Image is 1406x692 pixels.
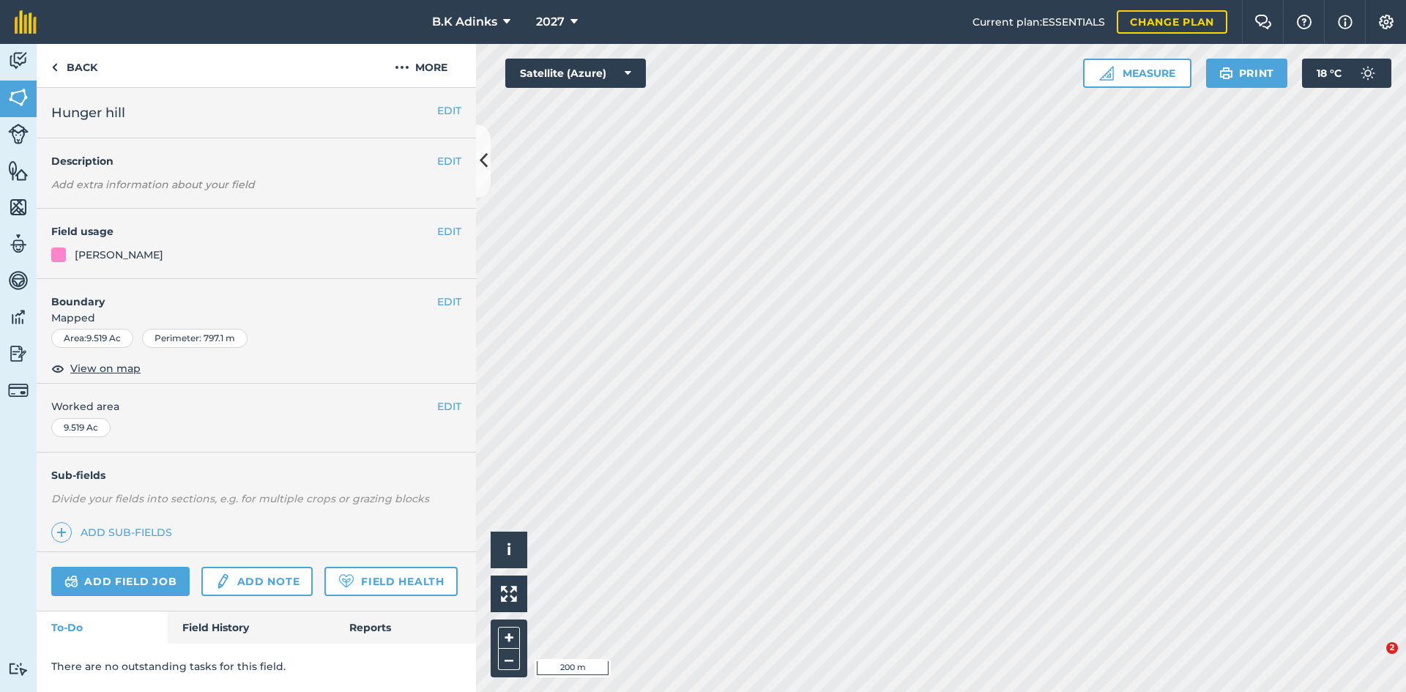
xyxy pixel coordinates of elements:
img: svg+xml;base64,PHN2ZyB4bWxucz0iaHR0cDovL3d3dy53My5vcmcvMjAwMC9zdmciIHdpZHRoPSI1NiIgaGVpZ2h0PSI2MC... [8,160,29,182]
a: Field Health [324,567,457,596]
button: + [498,627,520,649]
button: Print [1206,59,1288,88]
button: i [491,532,527,568]
img: svg+xml;base64,PHN2ZyB4bWxucz0iaHR0cDovL3d3dy53My5vcmcvMjAwMC9zdmciIHdpZHRoPSIxNyIgaGVpZ2h0PSIxNy... [1338,13,1353,31]
button: EDIT [437,294,461,310]
a: Back [37,44,112,87]
img: svg+xml;base64,PD94bWwgdmVyc2lvbj0iMS4wIiBlbmNvZGluZz0idXRmLTgiPz4KPCEtLSBHZW5lcmF0b3I6IEFkb2JlIE... [8,306,29,328]
a: Add field job [51,567,190,596]
a: Reports [335,611,476,644]
span: 2027 [536,13,565,31]
img: svg+xml;base64,PHN2ZyB4bWxucz0iaHR0cDovL3d3dy53My5vcmcvMjAwMC9zdmciIHdpZHRoPSI1NiIgaGVpZ2h0PSI2MC... [8,86,29,108]
img: svg+xml;base64,PD94bWwgdmVyc2lvbj0iMS4wIiBlbmNvZGluZz0idXRmLTgiPz4KPCEtLSBHZW5lcmF0b3I6IEFkb2JlIE... [8,269,29,291]
em: Add extra information about your field [51,178,255,191]
img: svg+xml;base64,PD94bWwgdmVyc2lvbj0iMS4wIiBlbmNvZGluZz0idXRmLTgiPz4KPCEtLSBHZW5lcmF0b3I6IEFkb2JlIE... [8,343,29,365]
img: svg+xml;base64,PHN2ZyB4bWxucz0iaHR0cDovL3d3dy53My5vcmcvMjAwMC9zdmciIHdpZHRoPSI5IiBoZWlnaHQ9IjI0Ii... [51,59,58,76]
img: svg+xml;base64,PD94bWwgdmVyc2lvbj0iMS4wIiBlbmNvZGluZz0idXRmLTgiPz4KPCEtLSBHZW5lcmF0b3I6IEFkb2JlIE... [8,233,29,255]
img: svg+xml;base64,PD94bWwgdmVyc2lvbj0iMS4wIiBlbmNvZGluZz0idXRmLTgiPz4KPCEtLSBHZW5lcmF0b3I6IEFkb2JlIE... [8,124,29,144]
h4: Field usage [51,223,437,239]
span: Current plan : ESSENTIALS [972,14,1105,30]
img: svg+xml;base64,PD94bWwgdmVyc2lvbj0iMS4wIiBlbmNvZGluZz0idXRmLTgiPz4KPCEtLSBHZW5lcmF0b3I6IEFkb2JlIE... [1353,59,1383,88]
a: Add note [201,567,313,596]
img: svg+xml;base64,PD94bWwgdmVyc2lvbj0iMS4wIiBlbmNvZGluZz0idXRmLTgiPz4KPCEtLSBHZW5lcmF0b3I6IEFkb2JlIE... [8,380,29,401]
button: – [498,649,520,670]
button: Measure [1083,59,1191,88]
img: svg+xml;base64,PHN2ZyB4bWxucz0iaHR0cDovL3d3dy53My5vcmcvMjAwMC9zdmciIHdpZHRoPSIyMCIgaGVpZ2h0PSIyNC... [395,59,409,76]
button: EDIT [437,398,461,414]
h4: Boundary [37,279,437,310]
img: svg+xml;base64,PHN2ZyB4bWxucz0iaHR0cDovL3d3dy53My5vcmcvMjAwMC9zdmciIHdpZHRoPSIxOCIgaGVpZ2h0PSIyNC... [51,360,64,377]
iframe: Intercom live chat [1356,642,1391,677]
img: svg+xml;base64,PHN2ZyB4bWxucz0iaHR0cDovL3d3dy53My5vcmcvMjAwMC9zdmciIHdpZHRoPSI1NiIgaGVpZ2h0PSI2MC... [8,196,29,218]
button: EDIT [437,103,461,119]
div: 9.519 Ac [51,418,111,437]
button: Satellite (Azure) [505,59,646,88]
div: Area : 9.519 Ac [51,329,133,348]
span: B.K Adinks [432,13,497,31]
img: Four arrows, one pointing top left, one top right, one bottom right and the last bottom left [501,586,517,602]
img: fieldmargin Logo [15,10,37,34]
button: 18 °C [1302,59,1391,88]
button: View on map [51,360,141,377]
span: i [507,540,511,559]
span: Hunger hill [51,103,125,123]
a: Field History [168,611,334,644]
button: More [366,44,476,87]
div: Perimeter : 797.1 m [142,329,248,348]
em: Divide your fields into sections, e.g. for multiple crops or grazing blocks [51,492,429,505]
img: svg+xml;base64,PHN2ZyB4bWxucz0iaHR0cDovL3d3dy53My5vcmcvMjAwMC9zdmciIHdpZHRoPSIxOSIgaGVpZ2h0PSIyNC... [1219,64,1233,82]
img: svg+xml;base64,PD94bWwgdmVyc2lvbj0iMS4wIiBlbmNvZGluZz0idXRmLTgiPz4KPCEtLSBHZW5lcmF0b3I6IEFkb2JlIE... [215,573,231,590]
a: To-Do [37,611,168,644]
h4: Sub-fields [37,467,476,483]
img: svg+xml;base64,PD94bWwgdmVyc2lvbj0iMS4wIiBlbmNvZGluZz0idXRmLTgiPz4KPCEtLSBHZW5lcmF0b3I6IEFkb2JlIE... [64,573,78,590]
img: A cog icon [1377,15,1395,29]
h4: Description [51,153,461,169]
span: Worked area [51,398,461,414]
img: svg+xml;base64,PHN2ZyB4bWxucz0iaHR0cDovL3d3dy53My5vcmcvMjAwMC9zdmciIHdpZHRoPSIxNCIgaGVpZ2h0PSIyNC... [56,524,67,541]
img: Two speech bubbles overlapping with the left bubble in the forefront [1254,15,1272,29]
div: [PERSON_NAME] [75,247,163,263]
p: There are no outstanding tasks for this field. [51,658,461,674]
button: EDIT [437,153,461,169]
a: Add sub-fields [51,522,178,543]
a: Change plan [1117,10,1227,34]
span: 2 [1386,642,1398,654]
span: View on map [70,360,141,376]
img: svg+xml;base64,PD94bWwgdmVyc2lvbj0iMS4wIiBlbmNvZGluZz0idXRmLTgiPz4KPCEtLSBHZW5lcmF0b3I6IEFkb2JlIE... [8,662,29,676]
span: 18 ° C [1317,59,1342,88]
img: Ruler icon [1099,66,1114,81]
img: svg+xml;base64,PD94bWwgdmVyc2lvbj0iMS4wIiBlbmNvZGluZz0idXRmLTgiPz4KPCEtLSBHZW5lcmF0b3I6IEFkb2JlIE... [8,50,29,72]
span: Mapped [37,310,476,326]
img: A question mark icon [1295,15,1313,29]
button: EDIT [437,223,461,239]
